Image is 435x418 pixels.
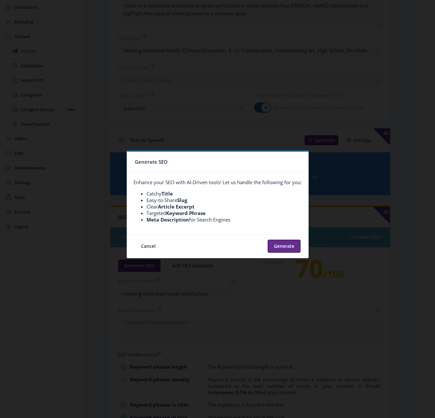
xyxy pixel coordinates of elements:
li: Targeted [147,210,302,216]
button: Generate [268,240,301,253]
span: Enhance your SEO with AI-Driven tools! Let us handle the following for you: [134,179,302,185]
b: Title [161,190,173,197]
b: Keyword Phrase [166,210,206,216]
b: Slug [177,197,187,203]
span: Generate SEO [135,157,168,167]
button: Cancel [135,240,162,253]
li: Clear [147,203,302,210]
li: Catchy [147,190,302,197]
b: Article Excerpt [158,203,195,210]
li: for Search Engines [147,216,302,223]
b: Meta Description [147,216,189,223]
li: Easy-to-Share [147,197,302,203]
